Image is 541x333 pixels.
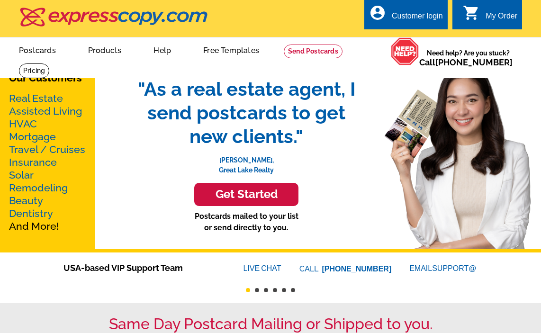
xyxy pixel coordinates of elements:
[9,156,57,168] a: Insurance
[291,288,295,292] button: 6 of 6
[206,188,287,201] h3: Get Started
[9,118,37,130] a: HVAC
[9,131,56,143] a: Mortgage
[9,92,63,104] a: Real Estate
[264,288,268,292] button: 3 of 6
[63,261,215,274] span: USA-based VIP Support Team
[9,169,34,181] a: Solar
[463,4,480,21] i: shopping_cart
[128,211,365,234] p: Postcards mailed to your list or send directly to you.
[9,207,53,219] a: Dentistry
[255,288,259,292] button: 2 of 6
[369,10,443,22] a: account_circle Customer login
[419,48,517,67] span: Need help? Are you stuck?
[4,38,71,61] a: Postcards
[9,144,85,155] a: Travel / Cruises
[246,288,250,292] button: 1 of 6
[138,38,186,61] a: Help
[9,195,43,207] a: Beauty
[188,38,274,61] a: Free Templates
[9,92,86,233] p: And More!
[432,263,478,274] font: SUPPORT@
[9,105,82,117] a: Assisted Living
[128,183,365,206] a: Get Started
[486,12,517,25] div: My Order
[128,77,365,148] span: "As a real estate agent, I send postcards to get new clients."
[128,148,365,175] p: [PERSON_NAME], Great Lake Realty
[322,265,392,273] a: [PHONE_NUMBER]
[463,10,517,22] a: shopping_cart My Order
[419,57,513,67] span: Call
[435,57,513,67] a: [PHONE_NUMBER]
[243,264,281,272] a: LIVECHAT
[19,315,522,333] h1: Same Day Postcard Mailing or Shipped to you.
[369,4,386,21] i: account_circle
[273,288,277,292] button: 4 of 6
[282,288,286,292] button: 5 of 6
[392,12,443,25] div: Customer login
[299,263,320,275] font: CALL
[409,264,478,272] a: EMAILSUPPORT@
[9,182,68,194] a: Remodeling
[243,263,261,274] font: LIVE
[73,38,137,61] a: Products
[391,37,419,65] img: help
